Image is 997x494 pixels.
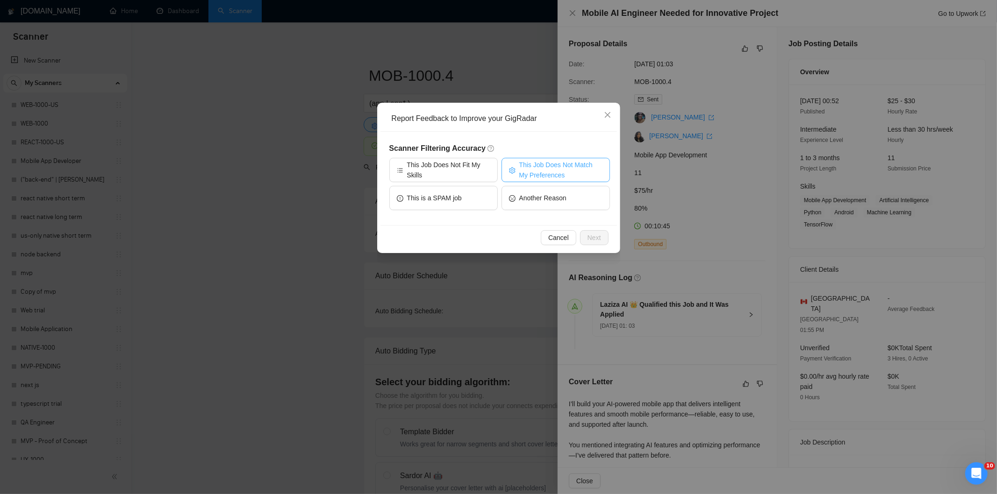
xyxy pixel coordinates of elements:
[397,166,403,173] span: bars
[519,193,567,203] span: Another Reason
[965,462,988,485] iframe: Intercom live chat
[389,158,498,182] button: barsThis Job Does Not Fit My Skills
[580,230,609,245] button: Next
[984,462,995,470] span: 10
[488,145,495,152] span: question-circle
[389,186,498,210] button: exclamation-circleThis is a SPAM job
[541,230,576,245] button: Cancel
[407,193,462,203] span: This is a SPAM job
[392,113,612,124] div: Report Feedback to Improve your GigRadar
[509,194,516,201] span: frown
[595,103,620,128] button: Close
[604,111,611,119] span: close
[397,194,403,201] span: exclamation-circle
[509,166,516,173] span: setting
[407,160,490,180] span: This Job Does Not Fit My Skills
[519,160,603,180] span: This Job Does Not Match My Preferences
[548,233,569,243] span: Cancel
[389,143,610,154] h5: Scanner Filtering Accuracy
[502,158,610,182] button: settingThis Job Does Not Match My Preferences
[502,186,610,210] button: frownAnother Reason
